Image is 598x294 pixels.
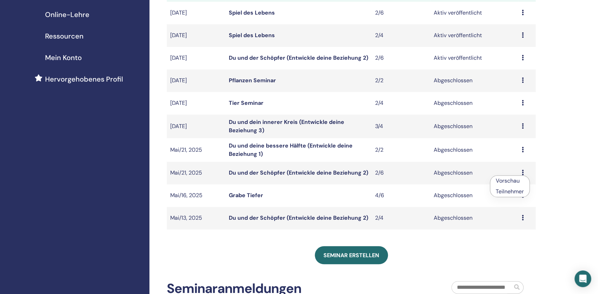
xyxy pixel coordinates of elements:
td: Mai/13, 2025 [167,207,225,229]
td: Aktiv veröffentlicht [430,24,518,47]
td: [DATE] [167,47,225,69]
a: Du und der Schöpfer (Entwickle deine Beziehung 2) [229,54,368,61]
td: 2/6 [372,2,430,24]
td: Abgeschlossen [430,184,518,207]
span: Mein Konto [45,52,82,63]
td: Aktiv veröffentlicht [430,47,518,69]
span: Online-Lehre [45,9,89,20]
td: 4/6 [372,184,430,207]
td: 2/6 [372,47,430,69]
a: Du und der Schöpfer (Entwickle deine Beziehung 2) [229,169,368,176]
a: Spiel des Lebens [229,32,275,39]
td: Aktiv veröffentlicht [430,2,518,24]
td: [DATE] [167,2,225,24]
td: [DATE] [167,24,225,47]
a: Seminar erstellen [315,246,388,264]
td: 3/4 [372,115,430,138]
td: Abgeschlossen [430,92,518,115]
td: Abgeschlossen [430,207,518,229]
td: Abgeschlossen [430,115,518,138]
a: Spiel des Lebens [229,9,275,16]
td: Abgeschlossen [430,162,518,184]
div: Open Intercom Messenger [574,270,591,287]
a: Teilnehmer [496,188,524,195]
a: Du und deine bessere Hälfte (Entwickle deine Beziehung 1) [229,142,353,158]
a: Du und dein innerer Kreis (Entwickle deine Beziehung 3) [229,118,344,134]
td: Mai/21, 2025 [167,162,225,184]
td: [DATE] [167,115,225,138]
a: Pflanzen Seminar [229,77,276,84]
span: Seminar erstellen [323,252,379,259]
a: Vorschau [496,177,520,184]
td: Abgeschlossen [430,69,518,92]
a: Du und der Schöpfer (Entwickle deine Beziehung 2) [229,214,368,221]
td: 2/2 [372,138,430,162]
td: 2/6 [372,162,430,184]
td: 2/4 [372,92,430,115]
td: Mai/16, 2025 [167,184,225,207]
td: [DATE] [167,69,225,92]
a: Grabe Tiefer [229,192,263,199]
a: Tier Seminar [229,99,263,107]
td: 2/2 [372,69,430,92]
span: Ressourcen [45,31,84,41]
td: Abgeschlossen [430,138,518,162]
td: Mai/21, 2025 [167,138,225,162]
span: Hervorgehobenes Profil [45,74,123,84]
td: 2/4 [372,24,430,47]
td: [DATE] [167,92,225,115]
td: 2/4 [372,207,430,229]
